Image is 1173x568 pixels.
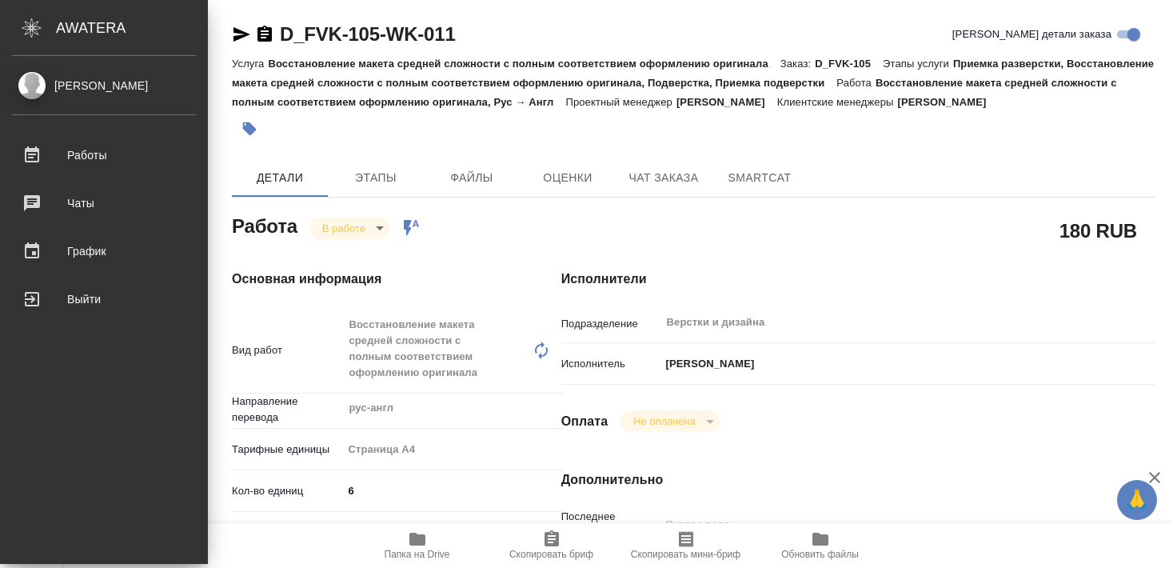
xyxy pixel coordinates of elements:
[1117,480,1157,520] button: 🙏
[342,479,564,502] input: ✎ Введи что-нибудь
[565,96,676,108] p: Проектный менеджер
[232,394,342,426] p: Направление перевода
[280,23,456,45] a: D_FVK-105-WK-011
[631,549,740,560] span: Скопировать мини-бриф
[232,442,342,458] p: Тарифные единицы
[232,342,342,358] p: Вид работ
[561,316,660,332] p: Подразделение
[12,143,196,167] div: Работы
[509,549,593,560] span: Скопировать бриф
[898,96,999,108] p: [PERSON_NAME]
[660,513,1106,536] input: Пустое поле
[232,483,342,499] p: Кол-во единиц
[12,77,196,94] div: [PERSON_NAME]
[676,96,777,108] p: [PERSON_NAME]
[12,191,196,215] div: Чаты
[4,135,204,175] a: Работы
[485,523,619,568] button: Скопировать бриф
[342,436,564,463] div: Страница А4
[781,549,859,560] span: Обновить файлы
[1123,483,1151,517] span: 🙏
[628,414,700,428] button: Не оплачена
[625,168,702,188] span: Чат заказа
[1059,217,1137,244] h2: 180 RUB
[342,519,564,546] div: Юридическая/Финансовая
[561,509,660,541] p: Последнее изменение
[232,25,251,44] button: Скопировать ссылку для ЯМессенджера
[232,58,268,70] p: Услуга
[232,210,297,239] h2: Работа
[241,168,318,188] span: Детали
[12,287,196,311] div: Выйти
[721,168,798,188] span: SmartCat
[883,58,953,70] p: Этапы услуги
[815,58,883,70] p: D_FVK-105
[561,356,660,372] p: Исполнитель
[4,279,204,319] a: Выйти
[337,168,414,188] span: Этапы
[350,523,485,568] button: Папка на Drive
[232,111,267,146] button: Добавить тэг
[620,410,719,432] div: В работе
[660,356,755,372] p: [PERSON_NAME]
[232,270,497,289] h4: Основная информация
[56,12,208,44] div: AWATERA
[4,183,204,223] a: Чаты
[255,25,274,44] button: Скопировать ссылку
[777,96,898,108] p: Клиентские менеджеры
[309,218,389,239] div: В работе
[753,523,888,568] button: Обновить файлы
[268,58,780,70] p: Восстановление макета средней сложности с полным соответствием оформлению оригинала
[12,239,196,263] div: График
[529,168,606,188] span: Оценки
[836,77,876,89] p: Работа
[780,58,815,70] p: Заказ:
[385,549,450,560] span: Папка на Drive
[952,26,1111,42] span: [PERSON_NAME] детали заказа
[317,222,370,235] button: В работе
[619,523,753,568] button: Скопировать мини-бриф
[561,470,1155,490] h4: Дополнительно
[561,412,608,431] h4: Оплата
[561,270,1155,289] h4: Исполнители
[4,231,204,271] a: График
[433,168,510,188] span: Файлы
